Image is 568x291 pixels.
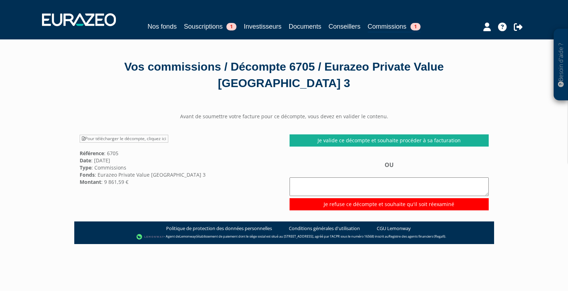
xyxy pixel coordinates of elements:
[377,225,411,232] a: CGU Lemonway
[80,157,91,164] strong: Date
[81,233,487,240] div: - Agent de (établissement de paiement dont le siège social est situé au [STREET_ADDRESS], agréé p...
[557,33,565,97] p: Besoin d'aide ?
[289,225,360,232] a: Conditions générales d'utilisation
[290,134,489,147] a: Je valide ce décompte et souhaite procéder à sa facturation
[136,233,164,240] img: logo-lemonway.png
[74,134,284,185] div: : 6705 : [DATE] : Commissions : Eurazeo Private Value [GEOGRAPHIC_DATA] 3 : 9 861,59 €
[80,135,168,143] a: Pour télécharger le décompte, cliquez ici
[80,178,101,185] strong: Montant
[80,59,489,91] div: Vos commissions / Décompte 6705 / Eurazeo Private Value [GEOGRAPHIC_DATA] 3
[80,164,91,171] strong: Type
[74,113,494,120] center: Avant de soumettre votre facture pour ce décompte, vous devez en valider le contenu.
[80,171,95,178] strong: Fonds
[244,22,281,32] a: Investisseurs
[368,22,421,33] a: Commissions1
[290,198,489,210] input: Je refuse ce décompte et souhaite qu'il soit réexaminé
[410,23,421,30] span: 1
[226,23,236,30] span: 1
[166,225,272,232] a: Politique de protection des données personnelles
[42,13,116,26] img: 1732889491-logotype_eurazeo_blanc_rvb.png
[289,22,321,32] a: Documents
[290,161,489,210] div: OU
[329,22,361,32] a: Conseillers
[184,22,236,32] a: Souscriptions1
[179,234,196,239] a: Lemonway
[147,22,177,32] a: Nos fonds
[80,150,104,157] strong: Référence
[389,234,445,239] a: Registre des agents financiers (Regafi)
